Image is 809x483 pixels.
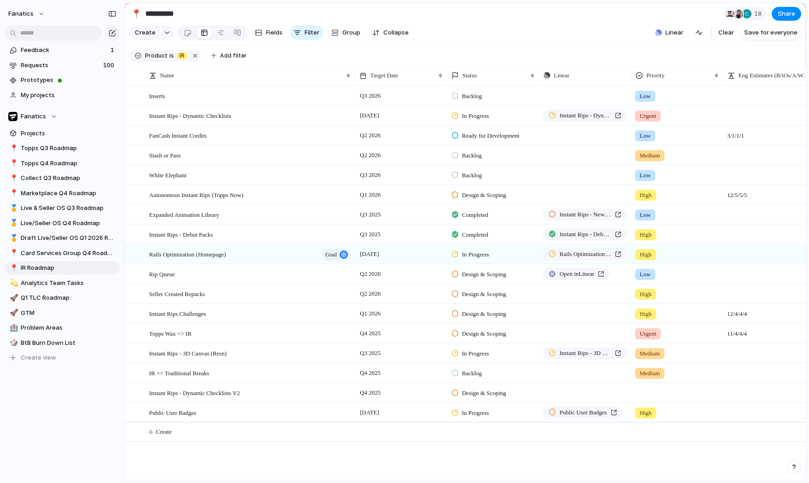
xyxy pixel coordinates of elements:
span: Marketplace Q4 Roadmap [21,189,116,198]
button: Fields [251,25,286,40]
span: Medium [640,349,660,358]
div: 🎲BtB Burn Down List [5,336,120,350]
span: Public User Badges [560,408,607,417]
a: Feedback1 [5,43,120,57]
button: 🚀 [8,293,17,303]
span: Group [342,28,360,37]
button: 🥇 [8,204,17,213]
span: BtB Burn Down List [21,338,116,348]
span: Low [640,270,651,279]
span: Instant Rips - New Pack Opening Animations [560,210,611,219]
span: White Elephant [149,169,186,180]
span: Q1 2026 [358,189,383,200]
span: Q2 2026 [358,130,383,141]
span: Seller Created Repacks [149,288,205,299]
span: High [640,408,652,418]
button: IR [175,51,189,61]
span: Q3 2026 [358,169,383,180]
span: High [640,290,652,299]
span: Inserts [149,90,165,101]
button: Filter [290,25,323,40]
span: Design & Scoping [462,270,506,279]
span: Collect Q3 Roadmap [21,174,116,183]
span: Low [640,171,651,180]
span: Problem Areas [21,323,116,332]
span: In Progress [462,250,489,259]
span: Rails Optimization (Homepage) [149,249,226,259]
span: Backlog [462,171,482,180]
span: In Progress [462,349,489,358]
a: 📍Topps Q3 Roadmap [5,141,120,155]
span: Instant Rips Challenges [149,308,206,319]
button: goal [322,249,350,261]
span: Low [640,131,651,140]
span: Ready for Development [462,131,520,140]
span: Name [160,71,174,80]
span: Create view [21,353,56,362]
span: Instant Rips - 3D Canvas (Resn) [560,349,611,358]
span: Backlog [462,369,482,378]
span: In Progress [462,408,489,418]
button: Collapse [369,25,412,40]
span: Backlog [462,92,482,101]
div: 📍 [10,173,16,184]
button: fanatics [4,6,50,21]
span: Instant Rips - Debut Packs [149,229,213,239]
a: Instant Rips - New Pack Opening Animations [543,209,627,221]
span: Rails Optimization (Homepage) [560,250,611,259]
button: is [168,51,176,61]
span: Create [135,28,156,37]
span: In Progress [462,111,489,121]
a: 📍Marketplace Q4 Roadmap [5,186,120,200]
span: Clear [718,28,734,37]
span: 18 [754,9,764,18]
span: Design & Scoping [462,389,506,398]
span: Instant Rips - 3D Canvas (Resn) [149,348,227,358]
button: 📍 [8,249,17,258]
span: IR Roadmap [21,263,116,273]
div: 📍 [10,158,16,169]
span: Design & Scoping [462,290,506,299]
span: Priority [647,71,665,80]
span: Instant Rips - Debut Packs [560,230,611,239]
div: 🥇Live & Seller OS Q3 Roadmap [5,201,120,215]
span: IR <> Traditional Breaks [149,367,209,378]
span: Create [156,427,172,436]
div: 🥇 [10,218,16,228]
span: Open in Linear [560,269,594,279]
a: Rails Optimization (Homepage) [543,248,627,260]
span: Q1 2026 [358,308,383,319]
div: 📍IR Roadmap [5,261,120,275]
button: Clear [715,25,738,40]
span: Q4 2025 [358,387,383,398]
span: is [169,52,174,60]
span: Instant Rips - Dynamic Checklists [560,111,611,120]
div: 🥇 [10,233,16,244]
span: Q3 2025 [358,209,383,220]
span: Urgent [640,329,656,338]
a: Projects [5,127,120,140]
span: Analytics Team Tasks [21,279,116,288]
span: Filter [305,28,319,37]
span: Fields [266,28,283,37]
span: Add filter [220,52,247,60]
span: Topps Q4 Roadmap [21,159,116,168]
span: Autonomous Instant Rips (Topps Now) [149,189,243,200]
span: Completed [462,210,488,220]
a: 🚀Q1 TLC Roadmap [5,291,120,305]
span: Linear [665,28,683,37]
span: Design & Scoping [462,309,506,319]
span: Public User Badges [149,407,196,418]
button: Create [129,25,160,40]
span: Card Services Group Q4 Roadmap [21,249,116,258]
div: 🏥 [10,323,16,333]
a: 📍Card Services Group Q4 Roadmap [5,246,120,260]
span: FanCash Instant Credits [149,130,207,140]
a: 🥇Draft Live/Seller OS Q1 2026 Roadmap [5,231,120,245]
span: Design & Scoping [462,191,506,200]
span: Prototypes [21,76,116,85]
span: Expanded Animation Library [149,209,219,220]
